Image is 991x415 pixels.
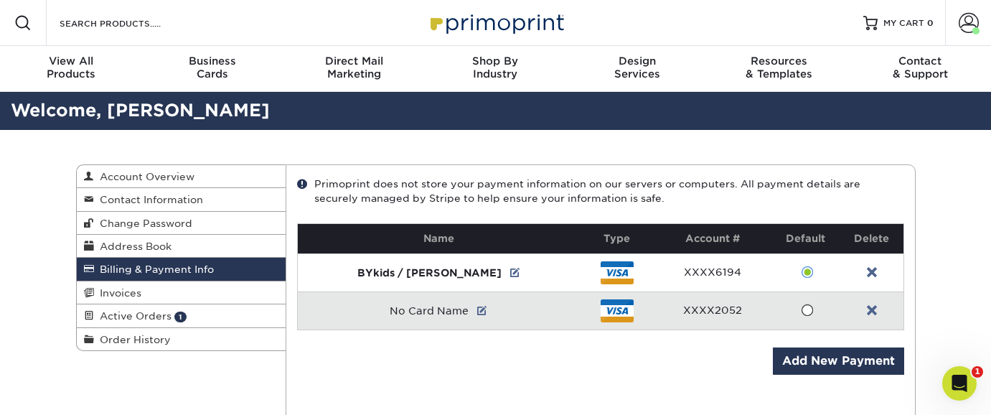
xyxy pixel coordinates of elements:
[94,194,203,205] span: Contact Information
[58,14,198,32] input: SEARCH PRODUCTS.....
[94,310,172,322] span: Active Orders
[141,55,283,67] span: Business
[654,253,771,292] td: XXXX6194
[566,55,708,67] span: Design
[283,55,425,80] div: Marketing
[77,304,286,327] a: Active Orders 1
[566,55,708,80] div: Services
[927,18,934,28] span: 0
[773,348,904,375] a: Add New Payment
[579,224,654,253] th: Type
[708,55,849,67] span: Resources
[77,212,286,235] a: Change Password
[424,7,568,38] img: Primoprint
[283,55,425,67] span: Direct Mail
[883,17,924,29] span: MY CART
[77,258,286,281] a: Billing & Payment Info
[850,55,991,67] span: Contact
[94,171,194,182] span: Account Overview
[77,188,286,211] a: Contact Information
[942,366,977,401] iframe: Intercom live chat
[771,224,840,253] th: Default
[94,218,192,229] span: Change Password
[654,224,771,253] th: Account #
[77,165,286,188] a: Account Overview
[141,55,283,80] div: Cards
[94,287,141,299] span: Invoices
[425,46,566,92] a: Shop ByIndustry
[850,55,991,80] div: & Support
[297,177,904,206] div: Primoprint does not store your payment information on our servers or computers. All payment detai...
[77,281,286,304] a: Invoices
[708,46,849,92] a: Resources& Templates
[77,328,286,350] a: Order History
[141,46,283,92] a: BusinessCards
[94,334,171,345] span: Order History
[298,224,579,253] th: Name
[850,46,991,92] a: Contact& Support
[654,292,771,330] td: XXXX2052
[94,241,172,252] span: Address Book
[840,224,903,253] th: Delete
[425,55,566,80] div: Industry
[357,267,502,279] span: BYkids / [PERSON_NAME]
[94,264,214,275] span: Billing & Payment Info
[283,46,425,92] a: Direct MailMarketing
[972,366,983,378] span: 1
[708,55,849,80] div: & Templates
[390,305,469,317] span: No Card Name
[425,55,566,67] span: Shop By
[174,312,187,322] span: 1
[566,46,708,92] a: DesignServices
[77,235,286,258] a: Address Book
